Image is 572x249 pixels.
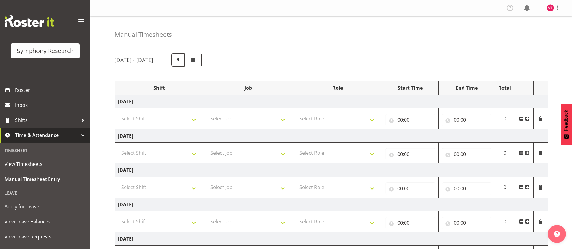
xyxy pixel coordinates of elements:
[15,86,87,95] span: Roster
[554,231,560,237] img: help-xxl-2.png
[15,131,78,140] span: Time & Attendance
[495,177,515,198] td: 0
[15,116,78,125] span: Shifts
[5,175,86,184] span: Manual Timesheet Entry
[495,211,515,232] td: 0
[385,182,435,195] input: Click to select...
[495,108,515,129] td: 0
[115,232,548,246] td: [DATE]
[5,202,86,211] span: Apply for Leave
[5,232,86,241] span: View Leave Requests
[385,114,435,126] input: Click to select...
[2,144,89,157] div: Timesheet
[115,57,153,63] h5: [DATE] - [DATE]
[296,84,379,92] div: Role
[498,84,512,92] div: Total
[115,163,548,177] td: [DATE]
[442,84,492,92] div: End Time
[15,101,87,110] span: Inbox
[2,157,89,172] a: View Timesheets
[115,198,548,211] td: [DATE]
[385,84,435,92] div: Start Time
[118,84,201,92] div: Shift
[2,199,89,214] a: Apply for Leave
[5,217,86,226] span: View Leave Balances
[2,172,89,187] a: Manual Timesheet Entry
[5,15,54,27] img: Rosterit website logo
[5,160,86,169] span: View Timesheets
[442,148,492,160] input: Click to select...
[442,217,492,229] input: Click to select...
[442,182,492,195] input: Click to select...
[207,84,290,92] div: Job
[442,114,492,126] input: Click to select...
[385,217,435,229] input: Click to select...
[115,95,548,108] td: [DATE]
[115,31,172,38] h4: Manual Timesheets
[547,4,554,11] img: vala-tone11405.jpg
[495,143,515,163] td: 0
[2,229,89,244] a: View Leave Requests
[564,110,569,131] span: Feedback
[17,46,74,55] div: Symphony Research
[2,214,89,229] a: View Leave Balances
[115,129,548,143] td: [DATE]
[561,104,572,145] button: Feedback - Show survey
[385,148,435,160] input: Click to select...
[2,187,89,199] div: Leave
